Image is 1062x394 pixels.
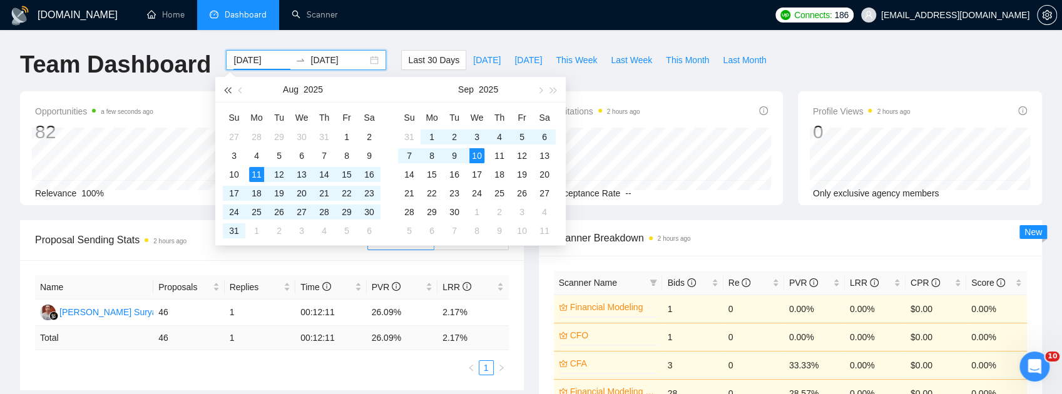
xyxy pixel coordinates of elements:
div: 27 [227,129,242,144]
div: 82 [35,120,153,144]
span: Scanner Name [559,278,617,288]
button: Last 30 Days [401,50,466,70]
td: 2025-09-23 [443,184,466,203]
div: 30 [447,205,462,220]
td: 2025-09-05 [511,128,533,146]
div: 10 [227,167,242,182]
td: 2025-09-01 [245,221,268,240]
span: This Week [556,53,597,67]
td: 2025-08-08 [335,146,358,165]
div: 1 [554,120,640,144]
th: Tu [443,108,466,128]
th: Mo [421,108,443,128]
div: 21 [402,186,417,201]
td: 2025-09-11 [488,146,511,165]
button: This Week [549,50,604,70]
td: 2025-09-07 [398,146,421,165]
span: Score [971,278,1005,288]
td: 2025-09-01 [421,128,443,146]
span: dashboard [210,10,218,19]
button: This Month [659,50,716,70]
div: 17 [469,167,484,182]
td: 1 [662,323,723,351]
div: 11 [537,223,552,238]
span: 100% [81,188,104,198]
td: 2025-09-05 [335,221,358,240]
td: 2025-09-04 [313,221,335,240]
button: Sep [458,77,474,102]
td: 2025-09-28 [398,203,421,221]
th: We [466,108,488,128]
td: 2025-07-29 [268,128,290,146]
div: 10 [469,148,484,163]
td: 2025-07-30 [290,128,313,146]
th: Su [223,108,245,128]
span: Replies [230,280,281,294]
td: 2025-08-28 [313,203,335,221]
img: gigradar-bm.png [49,311,58,320]
td: 2025-10-06 [421,221,443,240]
td: 2025-08-03 [223,146,245,165]
time: 2 hours ago [877,108,910,115]
div: 4 [249,148,264,163]
div: 11 [249,167,264,182]
td: 2025-08-22 [335,184,358,203]
td: 2025-09-03 [466,128,488,146]
div: 27 [537,186,552,201]
td: 2025-08-18 [245,184,268,203]
img: logo [10,6,30,26]
div: 5 [514,129,529,144]
td: 2025-07-28 [245,128,268,146]
button: Last Week [604,50,659,70]
iframe: Intercom live chat [1019,351,1049,381]
th: Th [488,108,511,128]
td: 2025-07-31 [313,128,335,146]
div: 9 [447,148,462,163]
span: crown [559,303,568,311]
td: 2025-09-19 [511,165,533,184]
a: CFA [570,356,655,370]
span: Relevance [35,188,76,198]
span: to [295,55,305,65]
span: Only exclusive agency members [813,188,939,198]
time: 2 hours ago [658,235,691,242]
div: 8 [424,148,439,163]
span: Opportunities [35,104,153,119]
div: 19 [272,186,287,201]
td: 2025-10-10 [511,221,533,240]
td: 2025-08-15 [335,165,358,184]
th: Replies [225,275,295,300]
td: 2025-08-16 [358,165,380,184]
button: Aug [283,77,299,102]
div: 12 [514,148,529,163]
td: 2025-10-02 [488,203,511,221]
td: 2.17% [437,300,509,326]
th: Fr [335,108,358,128]
div: 6 [537,129,552,144]
span: info-circle [687,278,696,287]
th: Tu [268,108,290,128]
div: 14 [402,167,417,182]
td: 2025-10-03 [511,203,533,221]
div: 31 [317,129,332,144]
span: left [467,364,475,371]
div: 29 [272,129,287,144]
div: 15 [424,167,439,182]
td: 2025-09-16 [443,165,466,184]
time: 2 hours ago [607,108,640,115]
span: info-circle [462,282,471,291]
td: 2025-10-07 [443,221,466,240]
td: 2025-09-02 [443,128,466,146]
td: 2025-09-15 [421,165,443,184]
img: upwork-logo.png [780,10,790,20]
span: info-circle [996,278,1005,287]
div: 1 [249,223,264,238]
a: D[PERSON_NAME] Suryanto [40,306,169,316]
span: filter [650,279,657,286]
div: 6 [294,148,309,163]
td: 00:12:11 [295,300,366,326]
a: CFO [570,328,655,342]
button: Last Month [716,50,773,70]
td: 2025-07-27 [223,128,245,146]
td: 2025-08-12 [268,165,290,184]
